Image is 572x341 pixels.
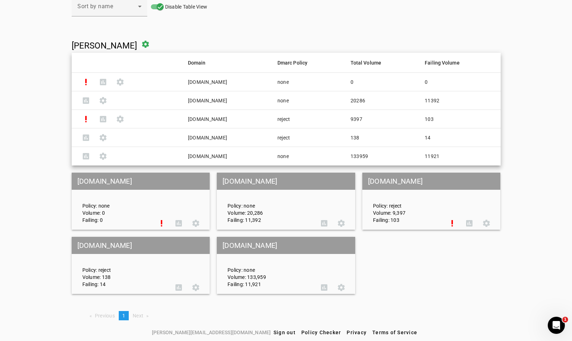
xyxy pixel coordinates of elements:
td: 11392 [419,91,500,110]
button: DMARC Report [95,73,112,91]
button: Settings [112,73,129,91]
button: Terms of Service [369,326,420,339]
td: 20286 [345,91,419,110]
span: Previous [95,313,115,319]
button: Settings [112,111,129,128]
button: DMARC Report [77,92,95,109]
button: Settings [478,215,495,232]
div: Policy: none Volume: 133,959 Failing: 11,921 [222,243,316,288]
nav: Pagination [72,311,501,320]
button: Settings [333,215,350,232]
td: 14 [419,128,500,147]
td: 11921 [419,147,500,166]
td: [DOMAIN_NAME] [182,91,272,110]
span: Privacy [347,330,367,335]
button: DMARC Report [170,215,187,232]
button: DMARC Report [77,129,95,146]
button: Sign out [271,326,298,339]
span: Sign out [274,330,296,335]
th: Dmarc Policy [272,53,345,73]
mat-grid-tile-header: [DOMAIN_NAME] [217,237,355,254]
button: DMARC Report [170,279,187,296]
td: 0 [419,73,500,91]
button: Set Up [153,215,170,232]
td: [DOMAIN_NAME] [182,73,272,91]
td: 138 [345,128,419,147]
mat-grid-tile-header: [DOMAIN_NAME] [217,173,355,190]
td: 103 [419,110,500,128]
td: 9397 [345,110,419,128]
button: DMARC Report [316,279,333,296]
th: Total Volume [345,53,419,73]
button: Settings [187,279,204,296]
td: none [272,91,345,110]
span: [PERSON_NAME] [72,41,137,51]
button: Policy Checker [298,326,344,339]
div: Policy: reject Volume: 9,397 Failing: 103 [368,179,444,224]
td: reject [272,110,345,128]
mat-grid-tile-header: [DOMAIN_NAME] [72,173,210,190]
button: DMARC Report [316,215,333,232]
td: none [272,73,345,91]
button: Privacy [344,326,369,339]
button: Settings [95,129,112,146]
span: Sort by name [77,3,113,10]
button: Set Up [77,111,95,128]
td: [DOMAIN_NAME] [182,147,272,166]
button: Settings [333,279,350,296]
div: Policy: none Volume: 0 Failing: 0 [77,179,153,224]
td: 0 [345,73,419,91]
span: 1 [122,313,125,319]
th: Failing Volume [419,53,500,73]
iframe: Intercom live chat [548,317,565,334]
label: Disable Table View [164,3,208,10]
td: none [272,147,345,166]
button: Settings [95,92,112,109]
button: Set Up [77,73,95,91]
th: Domain [182,53,272,73]
td: reject [272,128,345,147]
td: 133959 [345,147,419,166]
span: [PERSON_NAME][EMAIL_ADDRESS][DOMAIN_NAME] [152,329,271,336]
span: 1 [562,317,568,322]
button: Settings [95,148,112,165]
button: DMARC Report [461,215,478,232]
div: Policy: reject Volume: 138 Failing: 14 [77,243,170,288]
button: Settings [187,215,204,232]
mat-grid-tile-header: [DOMAIN_NAME] [72,237,210,254]
button: DMARC Report [95,111,112,128]
td: [DOMAIN_NAME] [182,110,272,128]
span: Next [133,313,143,319]
button: DMARC Report [77,148,95,165]
span: Policy Checker [301,330,341,335]
span: Terms of Service [372,330,417,335]
div: Policy: none Volume: 20,286 Failing: 11,392 [222,179,316,224]
td: [DOMAIN_NAME] [182,128,272,147]
button: Set Up [444,215,461,232]
mat-grid-tile-header: [DOMAIN_NAME] [362,173,501,190]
